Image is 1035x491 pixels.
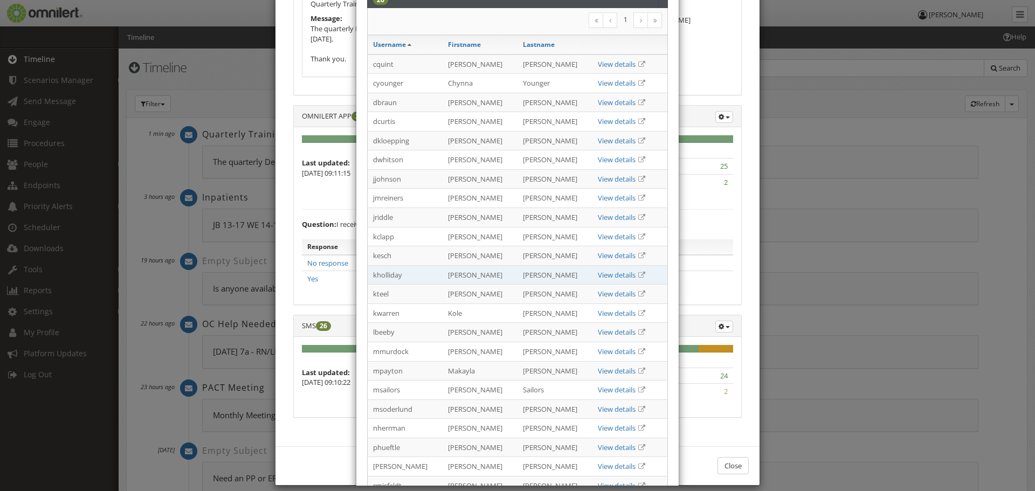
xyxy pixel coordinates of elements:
[368,54,443,74] td: cquint
[368,169,443,189] td: jjohnson
[368,285,443,304] td: kteel
[517,189,592,208] td: [PERSON_NAME]
[443,285,517,304] td: [PERSON_NAME]
[368,438,443,457] td: phueftle
[368,93,443,112] td: dbraun
[443,246,517,266] td: [PERSON_NAME]
[517,285,592,304] td: [PERSON_NAME]
[24,8,46,17] span: Help
[368,112,443,132] td: dcurtis
[443,54,517,74] td: [PERSON_NAME]
[517,150,592,170] td: [PERSON_NAME]
[633,12,648,28] a: Next
[517,342,592,361] td: [PERSON_NAME]
[517,112,592,132] td: [PERSON_NAME]
[368,342,443,361] td: mmurdock
[598,423,636,433] a: View details
[368,361,443,381] td: mpayton
[368,419,443,438] td: nherrman
[589,12,603,28] a: First
[517,227,592,246] td: [PERSON_NAME]
[368,381,443,400] td: msailors
[443,169,517,189] td: [PERSON_NAME]
[368,208,443,227] td: jriddle
[368,323,443,342] td: lbeeby
[448,40,481,49] a: Firstname
[598,59,636,69] a: View details
[517,131,592,150] td: [PERSON_NAME]
[517,74,592,93] td: Younger
[598,212,636,222] a: View details
[598,347,636,356] a: View details
[443,265,517,285] td: [PERSON_NAME]
[517,93,592,112] td: [PERSON_NAME]
[443,457,517,476] td: [PERSON_NAME]
[443,189,517,208] td: [PERSON_NAME]
[443,112,517,132] td: [PERSON_NAME]
[443,93,517,112] td: [PERSON_NAME]
[368,189,443,208] td: jmreiners
[598,385,636,395] a: View details
[517,208,592,227] td: [PERSON_NAME]
[617,12,634,27] li: 1
[517,457,592,476] td: [PERSON_NAME]
[443,323,517,342] td: [PERSON_NAME]
[517,419,592,438] td: [PERSON_NAME]
[443,399,517,419] td: [PERSON_NAME]
[517,246,592,266] td: [PERSON_NAME]
[368,150,443,170] td: dwhitson
[598,78,636,88] a: View details
[517,399,592,419] td: [PERSON_NAME]
[598,289,636,299] a: View details
[443,150,517,170] td: [PERSON_NAME]
[443,342,517,361] td: [PERSON_NAME]
[517,323,592,342] td: [PERSON_NAME]
[443,381,517,400] td: [PERSON_NAME]
[517,381,592,400] td: Sailors
[598,461,636,471] a: View details
[598,193,636,203] a: View details
[368,131,443,150] td: dkloepping
[598,136,636,146] a: View details
[443,438,517,457] td: [PERSON_NAME]
[598,251,636,260] a: View details
[517,54,592,74] td: [PERSON_NAME]
[598,308,636,318] a: View details
[443,361,517,381] td: Makayla
[647,12,662,28] a: Last
[368,246,443,266] td: kesch
[598,481,636,490] a: View details
[368,74,443,93] td: cyounger
[517,361,592,381] td: [PERSON_NAME]
[523,40,555,49] a: Lastname
[368,265,443,285] td: kholliday
[368,227,443,246] td: kclapp
[598,442,636,452] a: View details
[598,232,636,241] a: View details
[517,303,592,323] td: [PERSON_NAME]
[368,399,443,419] td: msoderlund
[443,74,517,93] td: Chynna
[598,327,636,337] a: View details
[443,303,517,323] td: Kole
[598,116,636,126] a: View details
[517,169,592,189] td: [PERSON_NAME]
[373,40,406,49] a: Username
[368,303,443,323] td: kwarren
[443,131,517,150] td: [PERSON_NAME]
[517,265,592,285] td: [PERSON_NAME]
[598,366,636,376] a: View details
[443,227,517,246] td: [PERSON_NAME]
[598,155,636,164] a: View details
[598,98,636,107] a: View details
[603,12,617,28] a: Previous
[517,438,592,457] td: [PERSON_NAME]
[368,457,443,476] td: [PERSON_NAME]
[443,208,517,227] td: [PERSON_NAME]
[598,270,636,280] a: View details
[443,419,517,438] td: [PERSON_NAME]
[598,174,636,184] a: View details
[598,404,636,414] a: View details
